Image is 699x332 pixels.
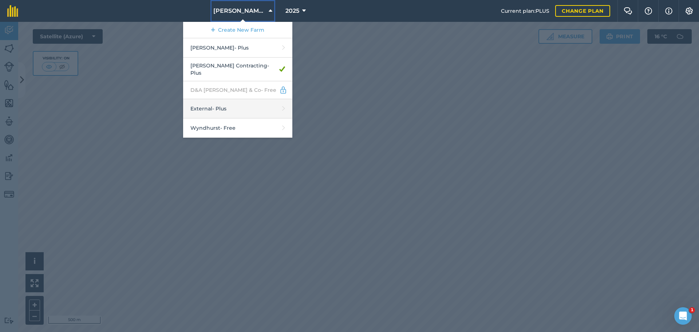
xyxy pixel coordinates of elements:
a: Wyndhurst- Free [183,118,292,138]
iframe: Intercom live chat [674,307,692,325]
img: svg+xml;base64,PHN2ZyB4bWxucz0iaHR0cDovL3d3dy53My5vcmcvMjAwMC9zdmciIHdpZHRoPSIxNyIgaGVpZ2h0PSIxNy... [665,7,672,15]
a: External- Plus [183,99,292,118]
a: Create New Farm [183,22,292,38]
img: Two speech bubbles overlapping with the left bubble in the forefront [624,7,632,15]
span: 1 [689,307,695,313]
a: [PERSON_NAME] Contracting- Plus [183,58,292,81]
span: 2025 [285,7,299,15]
img: A cog icon [685,7,694,15]
img: fieldmargin Logo [7,5,18,17]
img: svg+xml;base64,PD94bWwgdmVyc2lvbj0iMS4wIiBlbmNvZGluZz0idXRmLTgiPz4KPCEtLSBHZW5lcmF0b3I6IEFkb2JlIE... [279,86,287,94]
span: Current plan : PLUS [501,7,549,15]
span: [PERSON_NAME] Contracting [213,7,266,15]
a: Change plan [555,5,610,17]
a: [PERSON_NAME]- Plus [183,38,292,58]
img: A question mark icon [644,7,653,15]
a: D&A [PERSON_NAME] & Co- Free [183,81,292,99]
